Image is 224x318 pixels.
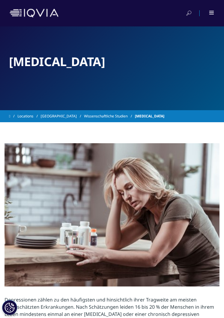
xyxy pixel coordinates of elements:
button: Cookie-Einstellungen [2,300,17,315]
a: Locations [17,113,41,119]
h2: [MEDICAL_DATA] [9,54,215,69]
a: Wissenschaftliche Studien [84,113,135,119]
a: [GEOGRAPHIC_DATA] [41,113,84,119]
span: [MEDICAL_DATA] [135,113,164,119]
